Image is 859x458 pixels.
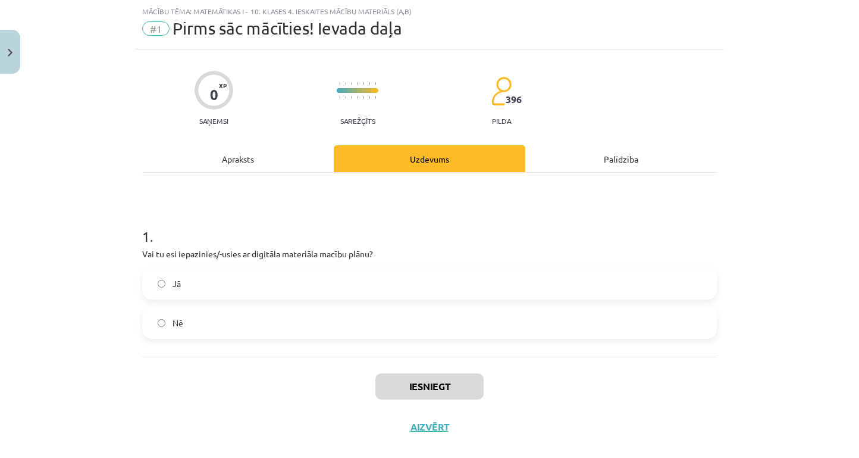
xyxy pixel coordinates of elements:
p: Sarežģīts [340,117,375,125]
input: Jā [158,280,165,288]
img: icon-short-line-57e1e144782c952c97e751825c79c345078a6d821885a25fce030b3d8c18986b.svg [339,82,340,85]
img: icon-short-line-57e1e144782c952c97e751825c79c345078a6d821885a25fce030b3d8c18986b.svg [351,82,352,85]
img: icon-short-line-57e1e144782c952c97e751825c79c345078a6d821885a25fce030b3d8c18986b.svg [363,82,364,85]
span: Pirms sāc mācīties! Ievada daļa [173,18,402,38]
div: Mācību tēma: Matemātikas i - 10. klases 4. ieskaites mācību materiāls (a,b) [142,7,717,15]
div: Uzdevums [334,145,525,172]
span: 396 [506,94,522,105]
img: icon-short-line-57e1e144782c952c97e751825c79c345078a6d821885a25fce030b3d8c18986b.svg [357,82,358,85]
img: icon-short-line-57e1e144782c952c97e751825c79c345078a6d821885a25fce030b3d8c18986b.svg [345,82,346,85]
img: icon-short-line-57e1e144782c952c97e751825c79c345078a6d821885a25fce030b3d8c18986b.svg [369,96,370,99]
span: Nē [173,317,183,329]
img: icon-short-line-57e1e144782c952c97e751825c79c345078a6d821885a25fce030b3d8c18986b.svg [363,96,364,99]
input: Nē [158,319,165,327]
span: XP [219,82,227,89]
img: students-c634bb4e5e11cddfef0936a35e636f08e4e9abd3cc4e673bd6f9a4125e45ecb1.svg [491,76,512,106]
img: icon-short-line-57e1e144782c952c97e751825c79c345078a6d821885a25fce030b3d8c18986b.svg [339,96,340,99]
div: Apraksts [142,145,334,172]
div: 0 [210,86,218,103]
h1: 1 . [142,207,717,244]
img: icon-short-line-57e1e144782c952c97e751825c79c345078a6d821885a25fce030b3d8c18986b.svg [375,82,376,85]
img: icon-short-line-57e1e144782c952c97e751825c79c345078a6d821885a25fce030b3d8c18986b.svg [345,96,346,99]
span: Jā [173,278,181,290]
span: #1 [142,21,170,36]
div: Palīdzība [525,145,717,172]
img: icon-close-lesson-0947bae3869378f0d4975bcd49f059093ad1ed9edebbc8119c70593378902aed.svg [8,49,12,57]
p: Saņemsi [195,117,233,125]
p: Vai tu esi iepazinies/-usies ar digitāla materiāla macību plānu? [142,248,717,260]
button: Iesniegt [375,373,484,400]
img: icon-short-line-57e1e144782c952c97e751825c79c345078a6d821885a25fce030b3d8c18986b.svg [351,96,352,99]
img: icon-short-line-57e1e144782c952c97e751825c79c345078a6d821885a25fce030b3d8c18986b.svg [357,96,358,99]
p: pilda [492,117,511,125]
img: icon-short-line-57e1e144782c952c97e751825c79c345078a6d821885a25fce030b3d8c18986b.svg [369,82,370,85]
button: Aizvērt [407,421,452,433]
img: icon-short-line-57e1e144782c952c97e751825c79c345078a6d821885a25fce030b3d8c18986b.svg [375,96,376,99]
